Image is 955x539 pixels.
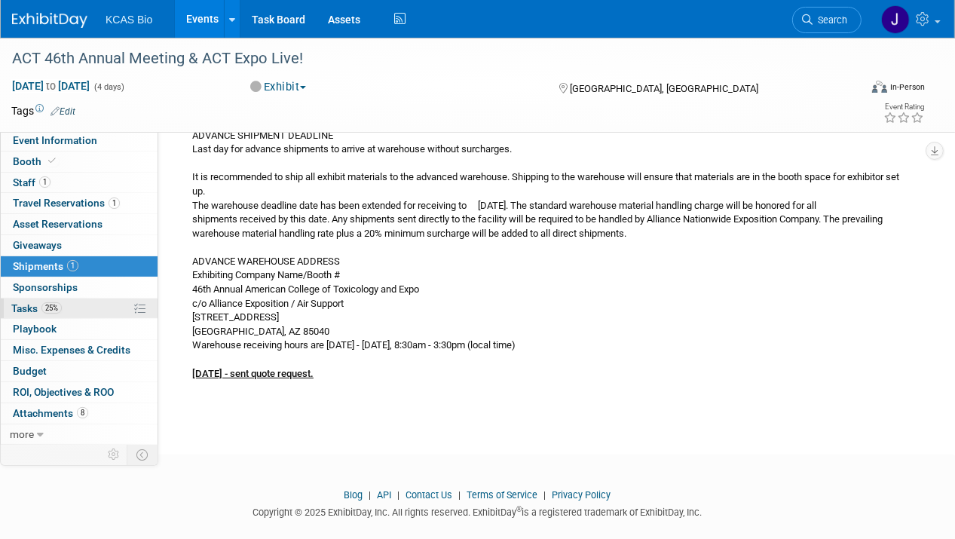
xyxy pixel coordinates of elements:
[192,368,314,379] b: [DATE] - sent quote request.
[1,277,158,298] a: Sponsorships
[872,81,887,93] img: Format-Inperson.png
[13,344,130,356] span: Misc. Expenses & Credits
[1,340,158,360] a: Misc. Expenses & Credits
[467,489,538,501] a: Terms of Service
[1,382,158,403] a: ROI, Objectives & ROO
[39,176,51,188] span: 1
[1,256,158,277] a: Shipments1
[51,106,75,117] a: Edit
[889,81,925,93] div: In-Person
[67,260,78,271] span: 1
[517,505,522,513] sup: ®
[12,13,87,28] img: ExhibitDay
[10,428,34,440] span: more
[77,407,88,418] span: 8
[1,152,158,172] a: Booth
[13,365,47,377] span: Budget
[378,489,392,501] a: API
[394,489,404,501] span: |
[44,80,58,92] span: to
[552,489,611,501] a: Privacy Policy
[246,79,312,95] button: Exhibit
[13,407,88,419] span: Attachments
[1,299,158,319] a: Tasks25%
[11,302,62,314] span: Tasks
[791,78,925,101] div: Event Format
[13,239,62,251] span: Giveaways
[1,173,158,193] a: Staff1
[455,489,465,501] span: |
[41,302,62,314] span: 25%
[344,489,363,501] a: Blog
[1,424,158,445] a: more
[366,489,375,501] span: |
[7,45,847,72] div: ACT 46th Annual Meeting & ACT Expo Live!
[109,198,120,209] span: 1
[540,489,550,501] span: |
[1,193,158,213] a: Travel Reservations1
[13,155,59,167] span: Booth
[127,445,158,464] td: Toggle Event Tabs
[11,79,90,93] span: [DATE] [DATE]
[101,445,127,464] td: Personalize Event Tab Strip
[48,157,56,165] i: Booth reservation complete
[11,103,75,118] td: Tags
[13,197,120,209] span: Travel Reservations
[181,113,914,381] div: [DATE] ADVANCE SHIPMENT DEADLINE Last day for advance shipments to arrive at warehouse without su...
[1,403,158,424] a: Attachments8
[13,176,51,188] span: Staff
[813,14,847,26] span: Search
[1,214,158,234] a: Asset Reservations
[93,82,124,92] span: (4 days)
[13,386,114,398] span: ROI, Objectives & ROO
[406,489,453,501] a: Contact Us
[13,260,78,272] span: Shipments
[883,103,924,111] div: Event Rating
[1,361,158,381] a: Budget
[106,14,152,26] span: KCAS Bio
[881,5,910,34] img: Jocelyn King
[1,319,158,339] a: Playbook
[13,218,103,230] span: Asset Reservations
[1,235,158,256] a: Giveaways
[571,83,759,94] span: [GEOGRAPHIC_DATA], [GEOGRAPHIC_DATA]
[792,7,862,33] a: Search
[13,323,57,335] span: Playbook
[13,134,97,146] span: Event Information
[1,130,158,151] a: Event Information
[13,281,78,293] span: Sponsorships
